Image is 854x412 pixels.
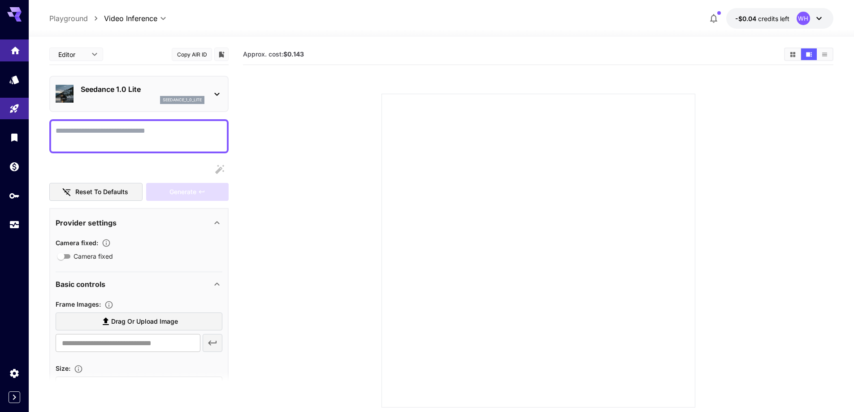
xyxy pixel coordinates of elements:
b: $0.143 [283,50,304,58]
button: -$0.0414WH [726,8,833,29]
div: Seedance 1.0 Liteseedance_1_0_lite [56,80,222,108]
p: Basic controls [56,279,105,290]
button: Show media in grid view [785,48,801,60]
div: Library [9,132,20,143]
div: Playground [9,103,20,114]
p: seedance_1_0_lite [163,97,202,103]
button: Reset to defaults [49,183,143,201]
button: Copy AIR ID [172,48,212,61]
div: Provider settings [56,212,222,234]
div: Usage [9,219,20,230]
span: Size : [56,364,70,372]
div: WH [797,12,810,25]
button: Show media in video view [801,48,817,60]
div: Settings [9,368,20,379]
span: Frame Images : [56,300,101,308]
button: Show media in list view [817,48,832,60]
div: Models [9,74,20,85]
button: Add to library [217,49,225,60]
nav: breadcrumb [49,13,104,24]
button: Expand sidebar [9,391,20,403]
div: Show media in grid viewShow media in video viewShow media in list view [784,48,833,61]
div: API Keys [9,190,20,201]
span: Video Inference [104,13,157,24]
span: Editor [58,50,86,59]
label: Drag or upload image [56,312,222,331]
button: Adjust the dimensions of the generated image by specifying its width and height in pixels, or sel... [70,364,87,373]
div: -$0.0414 [735,14,789,23]
div: Wallet [9,161,20,172]
span: Drag or upload image [111,316,178,327]
p: Provider settings [56,217,117,228]
div: Home [10,43,21,54]
a: Playground [49,13,88,24]
span: Camera fixed [74,252,113,261]
span: credits left [758,15,789,22]
p: Seedance 1.0 Lite [81,84,204,95]
span: Approx. cost: [243,50,304,58]
span: -$0.04 [735,15,758,22]
span: Camera fixed : [56,239,98,247]
button: Upload frame images. [101,300,117,309]
div: Basic controls [56,273,222,295]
